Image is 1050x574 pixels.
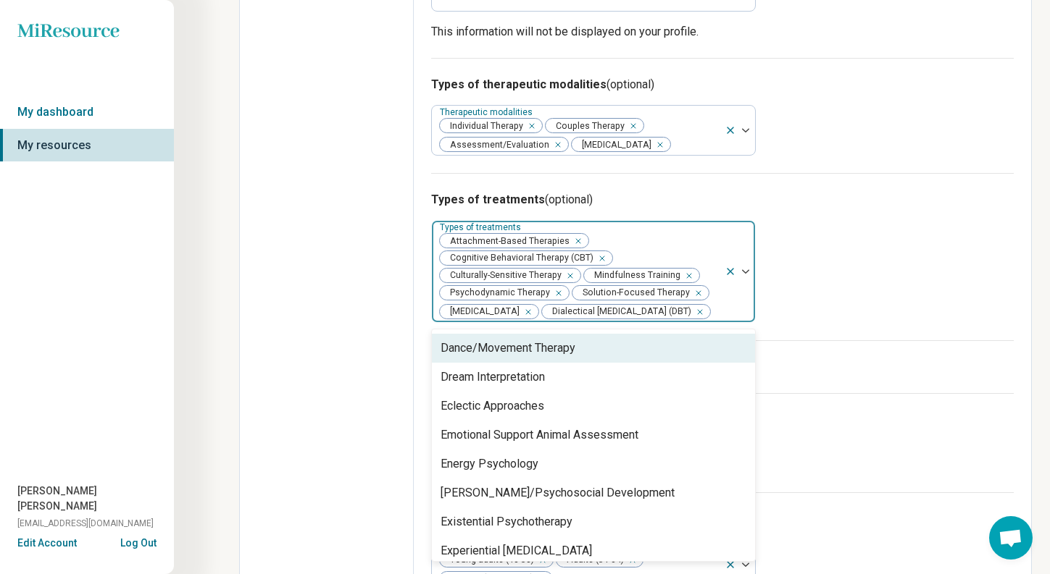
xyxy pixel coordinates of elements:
[440,251,598,265] span: Cognitive Behavioral Therapy (CBT)
[440,269,566,282] span: Culturally-Sensitive Therapy
[607,77,654,91] span: (optional)
[431,23,1014,41] p: This information will not be displayed on your profile.
[17,536,77,551] button: Edit Account
[572,138,656,151] span: [MEDICAL_DATA]
[440,286,554,300] span: Psychodynamic Therapy
[441,513,572,531] div: Existential Psychotherapy
[989,516,1033,560] div: Open chat
[441,368,545,386] div: Dream Interpretation
[431,191,1014,208] h3: Types of treatments
[440,305,524,318] span: [MEDICAL_DATA]
[431,76,1014,93] h3: Types of therapeutic modalities
[545,193,593,206] span: (optional)
[440,222,524,232] label: Types of treatments
[441,339,575,357] div: Dance/Movement Therapy
[572,286,694,300] span: Solution-Focused Therapy
[120,536,157,547] button: Log Out
[17,517,154,530] span: [EMAIL_ADDRESS][DOMAIN_NAME]
[441,426,638,444] div: Emotional Support Animal Assessment
[440,234,574,248] span: Attachment-Based Therapies
[546,119,629,132] span: Couples Therapy
[440,138,554,151] span: Assessment/Evaluation
[441,484,675,502] div: [PERSON_NAME]/Psychosocial Development
[440,119,528,132] span: Individual Therapy
[440,107,536,117] label: Therapeutic modalities
[441,397,544,415] div: Eclectic Approaches
[17,484,174,514] span: [PERSON_NAME] [PERSON_NAME]
[441,542,592,560] div: Experiential [MEDICAL_DATA]
[441,455,538,473] div: Energy Psychology
[584,269,685,282] span: Mindfulness Training
[542,305,696,318] span: Dialectical [MEDICAL_DATA] (DBT)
